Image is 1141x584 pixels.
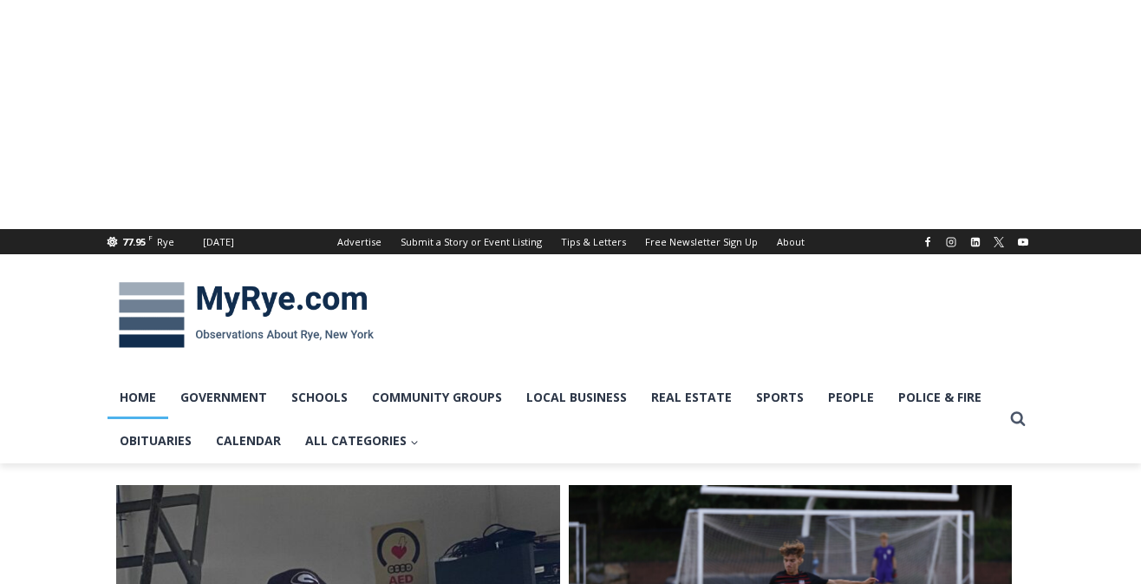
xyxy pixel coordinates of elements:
[639,376,744,419] a: Real Estate
[886,376,994,419] a: Police & Fire
[305,431,419,450] span: All Categories
[204,419,293,463] a: Calendar
[391,229,551,254] a: Submit a Story or Event Listing
[328,229,814,254] nav: Secondary Navigation
[1002,404,1033,435] button: View Search Form
[108,376,1002,463] nav: Primary Navigation
[988,232,1009,253] a: X
[108,419,204,463] a: Obituaries
[328,229,391,254] a: Advertise
[551,229,636,254] a: Tips & Letters
[917,232,938,253] a: Facebook
[816,376,886,419] a: People
[941,232,962,253] a: Instagram
[293,419,431,463] a: All Categories
[108,376,168,419] a: Home
[168,376,279,419] a: Government
[744,376,816,419] a: Sports
[148,233,153,242] span: F
[157,234,174,250] div: Rye
[360,376,514,419] a: Community Groups
[636,229,767,254] a: Free Newsletter Sign Up
[108,270,385,360] img: MyRye.com
[1013,232,1033,253] a: YouTube
[767,229,814,254] a: About
[514,376,639,419] a: Local Business
[279,376,360,419] a: Schools
[965,232,986,253] a: Linkedin
[122,235,146,248] span: 77.95
[203,234,234,250] div: [DATE]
